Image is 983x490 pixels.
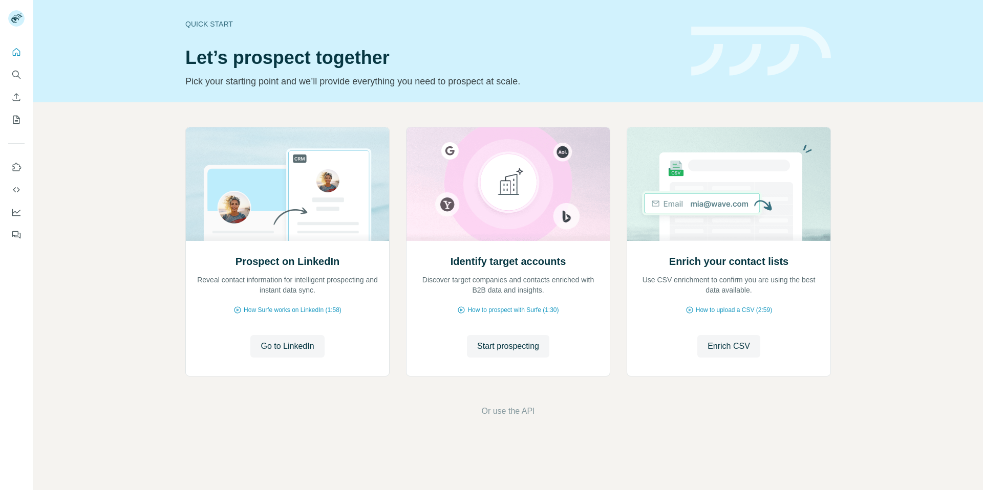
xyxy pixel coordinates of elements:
button: Or use the API [481,405,535,417]
button: My lists [8,110,25,129]
span: Start prospecting [477,340,539,352]
button: Start prospecting [467,335,549,358]
button: Enrich CSV [8,88,25,106]
img: Prospect on LinkedIn [185,127,390,241]
img: banner [691,27,831,76]
span: How to prospect with Surfe (1:30) [467,305,559,315]
p: Pick your starting point and we’ll provide everything you need to prospect at scale. [185,74,679,88]
img: Enrich your contact lists [627,127,831,241]
img: Identify target accounts [406,127,610,241]
span: How to upload a CSV (2:59) [696,305,772,315]
span: Go to LinkedIn [261,340,314,352]
button: Use Surfe on LinkedIn [8,158,25,176]
p: Discover target companies and contacts enriched with B2B data and insights. [417,275,600,295]
button: Enrich CSV [697,335,760,358]
span: How Surfe works on LinkedIn (1:58) [244,305,341,315]
p: Reveal contact information for intelligent prospecting and instant data sync. [196,275,379,295]
h2: Identify target accounts [451,254,566,269]
button: Feedback [8,226,25,244]
div: Quick start [185,19,679,29]
button: Use Surfe API [8,181,25,199]
h2: Prospect on LinkedIn [236,254,339,269]
button: Search [8,65,25,84]
h1: Let’s prospect together [185,48,679,68]
button: Go to LinkedIn [250,335,324,358]
h2: Enrich your contact lists [669,254,788,269]
button: Quick start [8,43,25,61]
button: Dashboard [8,203,25,221]
span: Enrich CSV [708,340,750,352]
p: Use CSV enrichment to confirm you are using the best data available. [637,275,820,295]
